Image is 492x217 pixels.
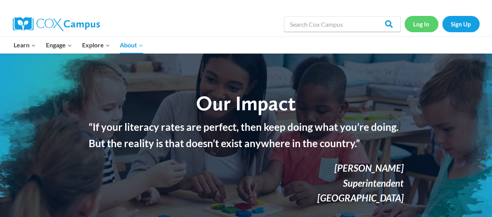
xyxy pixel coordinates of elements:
[89,121,399,149] strong: “If your literacy rates are perfect, then keep doing what you’re doing. But the reality is that d...
[343,177,404,189] em: Superintendent
[41,37,77,53] button: Child menu of Engage
[196,91,296,115] span: Our Impact
[9,37,41,53] button: Child menu of Learn
[284,16,401,32] input: Search Cox Campus
[442,16,480,32] a: Sign Up
[9,37,148,53] nav: Primary Navigation
[13,17,100,31] img: Cox Campus
[404,16,480,32] nav: Secondary Navigation
[334,162,404,174] em: [PERSON_NAME]
[115,37,148,53] button: Child menu of About
[404,16,438,32] a: Log In
[317,192,404,203] em: [GEOGRAPHIC_DATA]
[77,37,115,53] button: Child menu of Explore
